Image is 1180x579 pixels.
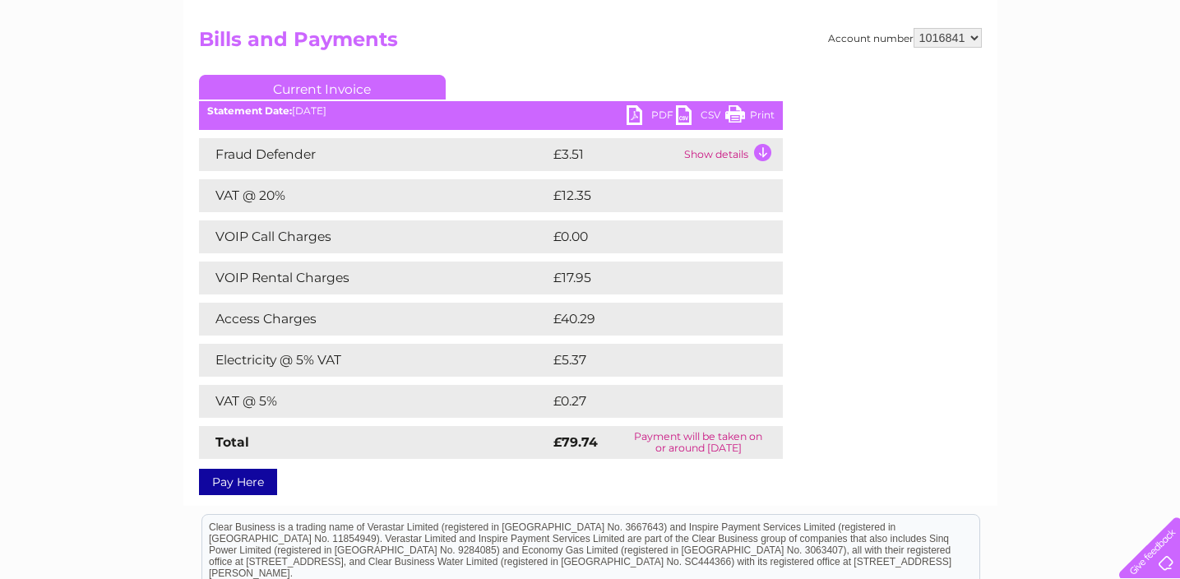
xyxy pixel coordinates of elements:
[199,138,549,171] td: Fraud Defender
[891,70,922,82] a: Water
[725,105,775,129] a: Print
[549,138,680,171] td: £3.51
[828,28,982,48] div: Account number
[549,303,750,336] td: £40.29
[549,179,747,212] td: £12.35
[199,75,446,100] a: Current Invoice
[627,105,676,129] a: PDF
[549,262,747,294] td: £17.95
[199,105,783,117] div: [DATE]
[1126,70,1164,82] a: Log out
[215,434,249,450] strong: Total
[932,70,968,82] a: Energy
[199,469,277,495] a: Pay Here
[870,8,983,29] a: 0333 014 3131
[549,220,745,253] td: £0.00
[207,104,292,117] b: Statement Date:
[199,344,549,377] td: Electricity @ 5% VAT
[202,9,979,80] div: Clear Business is a trading name of Verastar Limited (registered in [GEOGRAPHIC_DATA] No. 3667643...
[1071,70,1111,82] a: Contact
[199,28,982,59] h2: Bills and Payments
[199,385,549,418] td: VAT @ 5%
[549,344,744,377] td: £5.37
[614,426,783,459] td: Payment will be taken on or around [DATE]
[199,262,549,294] td: VOIP Rental Charges
[1037,70,1061,82] a: Blog
[676,105,725,129] a: CSV
[199,220,549,253] td: VOIP Call Charges
[680,138,783,171] td: Show details
[553,434,598,450] strong: £79.74
[199,303,549,336] td: Access Charges
[978,70,1027,82] a: Telecoms
[199,179,549,212] td: VAT @ 20%
[549,385,744,418] td: £0.27
[41,43,125,93] img: logo.png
